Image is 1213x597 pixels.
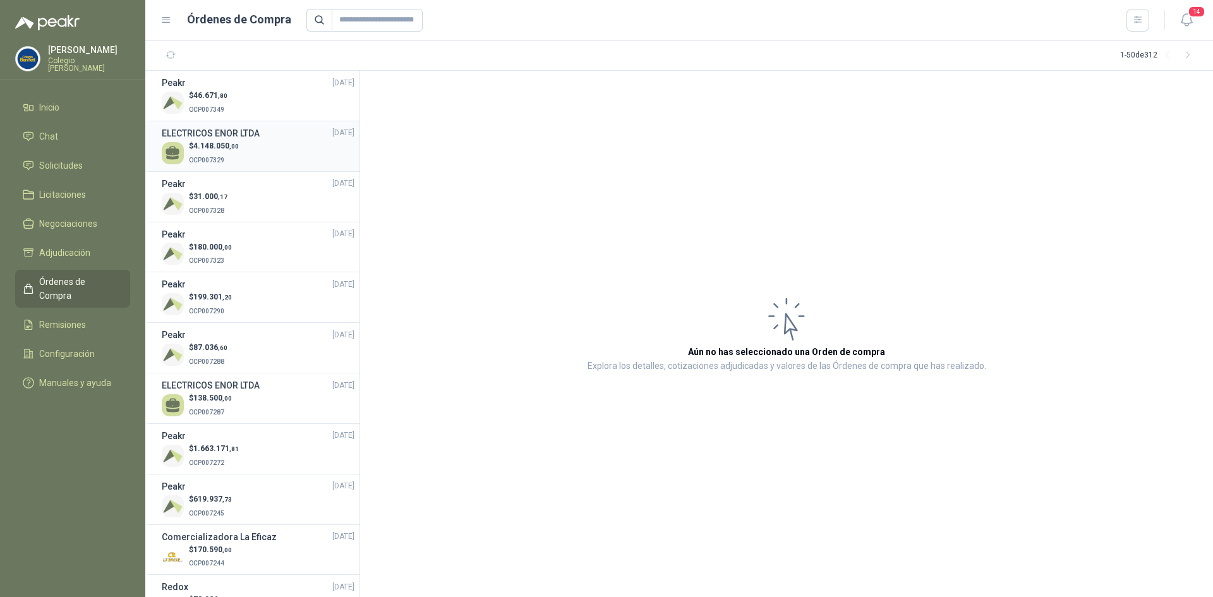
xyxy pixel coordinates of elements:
[189,493,232,505] p: $
[162,243,184,265] img: Company Logo
[218,193,227,200] span: ,17
[222,395,232,402] span: ,00
[193,545,232,554] span: 170.590
[189,409,224,416] span: OCP007287
[332,531,354,543] span: [DATE]
[189,560,224,567] span: OCP007244
[189,510,224,517] span: OCP007245
[332,329,354,341] span: [DATE]
[15,212,130,236] a: Negociaciones
[332,228,354,240] span: [DATE]
[222,546,232,553] span: ,00
[162,277,354,317] a: Peakr[DATE] Company Logo$199.301,20OCP007290
[189,308,224,315] span: OCP007290
[218,344,227,351] span: ,60
[189,459,224,466] span: OCP007272
[15,15,80,30] img: Logo peakr
[162,126,260,140] h3: ELECTRICOS ENOR LTDA
[162,76,354,116] a: Peakr[DATE] Company Logo$46.671,80OCP007349
[39,376,111,390] span: Manuales y ayuda
[39,130,58,143] span: Chat
[189,140,239,152] p: $
[16,47,40,71] img: Company Logo
[15,270,130,308] a: Órdenes de Compra
[332,380,354,392] span: [DATE]
[332,178,354,190] span: [DATE]
[189,157,224,164] span: OCP007329
[39,318,86,332] span: Remisiones
[189,207,224,214] span: OCP007328
[162,580,188,594] h3: Redox
[229,143,239,150] span: ,00
[162,293,184,315] img: Company Logo
[39,275,118,303] span: Órdenes de Compra
[15,95,130,119] a: Inicio
[189,106,224,113] span: OCP007349
[15,313,130,337] a: Remisiones
[39,188,86,202] span: Licitaciones
[162,429,354,469] a: Peakr[DATE] Company Logo$1.663.171,81OCP007272
[189,443,239,455] p: $
[162,445,184,467] img: Company Logo
[162,126,354,166] a: ELECTRICOS ENOR LTDA[DATE] $4.148.050,00OCP007329
[162,76,186,90] h3: Peakr
[1175,9,1198,32] button: 14
[39,347,95,361] span: Configuración
[162,479,354,519] a: Peakr[DATE] Company Logo$619.937,73OCP007245
[162,546,184,568] img: Company Logo
[332,430,354,442] span: [DATE]
[193,243,232,251] span: 180.000
[189,90,227,102] p: $
[187,11,291,28] h1: Órdenes de Compra
[162,378,354,418] a: ELECTRICOS ENOR LTDA[DATE] $138.500,00OCP007287
[332,581,354,593] span: [DATE]
[189,544,232,556] p: $
[189,392,232,404] p: $
[15,371,130,395] a: Manuales y ayuda
[15,241,130,265] a: Adjudicación
[162,177,354,217] a: Peakr[DATE] Company Logo$31.000,17OCP007328
[1120,45,1198,66] div: 1 - 50 de 312
[189,241,232,253] p: $
[193,343,227,352] span: 87.036
[332,480,354,492] span: [DATE]
[193,444,239,453] span: 1.663.171
[332,279,354,291] span: [DATE]
[189,191,227,203] p: $
[162,530,354,570] a: Comercializadora La Eficaz[DATE] Company Logo$170.590,00OCP007244
[332,77,354,89] span: [DATE]
[162,344,184,366] img: Company Logo
[162,227,186,241] h3: Peakr
[162,328,354,368] a: Peakr[DATE] Company Logo$87.036,60OCP007288
[39,246,90,260] span: Adjudicación
[189,358,224,365] span: OCP007288
[193,142,239,150] span: 4.148.050
[193,292,232,301] span: 199.301
[48,57,130,72] p: Colegio [PERSON_NAME]
[162,277,186,291] h3: Peakr
[15,154,130,178] a: Solicitudes
[1188,6,1205,18] span: 14
[193,91,227,100] span: 46.671
[162,177,186,191] h3: Peakr
[162,227,354,267] a: Peakr[DATE] Company Logo$180.000,00OCP007323
[193,495,232,504] span: 619.937
[193,394,232,402] span: 138.500
[162,328,186,342] h3: Peakr
[162,92,184,114] img: Company Logo
[189,291,232,303] p: $
[222,294,232,301] span: ,20
[229,445,239,452] span: ,81
[189,257,224,264] span: OCP007323
[39,100,59,114] span: Inicio
[222,244,232,251] span: ,00
[15,342,130,366] a: Configuración
[189,342,227,354] p: $
[218,92,227,99] span: ,80
[48,45,130,54] p: [PERSON_NAME]
[162,530,277,544] h3: Comercializadora La Eficaz
[39,159,83,172] span: Solicitudes
[588,359,986,374] p: Explora los detalles, cotizaciones adjudicadas y valores de las Órdenes de compra que has realizado.
[162,429,186,443] h3: Peakr
[193,192,227,201] span: 31.000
